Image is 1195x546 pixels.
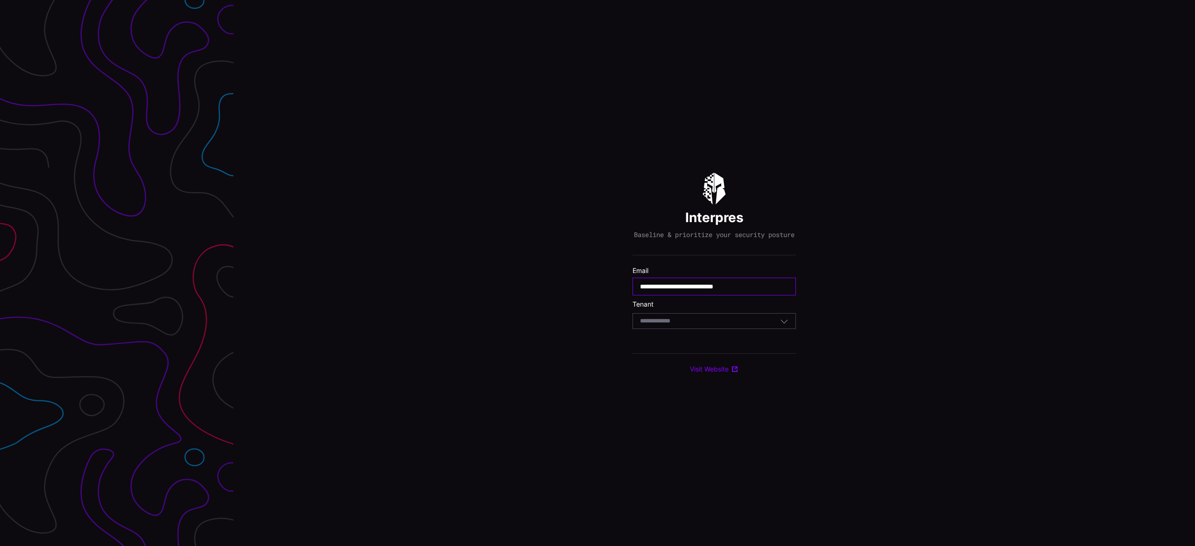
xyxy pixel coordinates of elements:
[685,209,744,226] h1: Interpres
[690,365,738,373] a: Visit Website
[780,317,788,325] button: Toggle options menu
[633,266,796,275] label: Email
[633,300,796,308] label: Tenant
[634,231,794,239] p: Baseline & prioritize your security posture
